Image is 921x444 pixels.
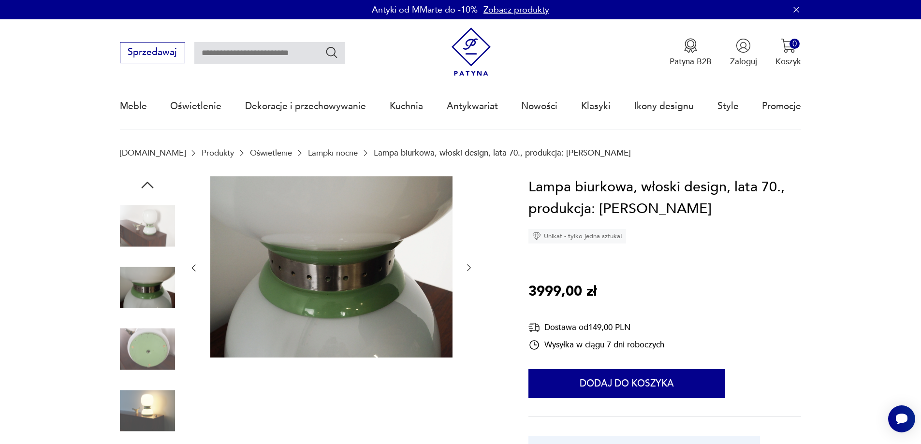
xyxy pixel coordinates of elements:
a: Oświetlenie [170,84,221,129]
button: Dodaj do koszyka [528,369,725,398]
a: Sprzedawaj [120,49,185,57]
img: Zdjęcie produktu Lampa biurkowa, włoski design, lata 70., produkcja: Włochy [120,322,175,377]
a: Style [717,84,739,129]
img: Zdjęcie produktu Lampa biurkowa, włoski design, lata 70., produkcja: Włochy [120,199,175,254]
a: Antykwariat [447,84,498,129]
p: Koszyk [775,56,801,67]
button: Szukaj [325,45,339,59]
iframe: Smartsupp widget button [888,405,915,432]
a: [DOMAIN_NAME] [120,148,186,158]
img: Ikona diamentu [532,232,541,241]
p: Lampa biurkowa, włoski design, lata 70., produkcja: [PERSON_NAME] [374,148,631,158]
img: Patyna - sklep z meblami i dekoracjami vintage [447,28,496,76]
a: Ikony designu [634,84,694,129]
img: Zdjęcie produktu Lampa biurkowa, włoski design, lata 70., produkcja: Włochy [210,176,453,358]
a: Klasyki [581,84,611,129]
img: Zdjęcie produktu Lampa biurkowa, włoski design, lata 70., produkcja: Włochy [120,260,175,315]
div: Unikat - tylko jedna sztuka! [528,229,626,243]
p: Antyki od MMarte do -10% [372,4,478,16]
a: Produkty [202,148,234,158]
p: Zaloguj [730,56,757,67]
a: Oświetlenie [250,148,292,158]
a: Zobacz produkty [483,4,549,16]
img: Zdjęcie produktu Lampa biurkowa, włoski design, lata 70., produkcja: Włochy [120,383,175,438]
button: Zaloguj [730,38,757,67]
img: Ikonka użytkownika [736,38,751,53]
p: 3999,00 zł [528,281,597,303]
a: Lampki nocne [308,148,358,158]
a: Ikona medaluPatyna B2B [670,38,712,67]
div: Wysyłka w ciągu 7 dni roboczych [528,339,664,351]
div: 0 [789,39,800,49]
a: Nowości [521,84,557,129]
a: Dekoracje i przechowywanie [245,84,366,129]
a: Promocje [762,84,801,129]
p: Patyna B2B [670,56,712,67]
img: Ikona dostawy [528,321,540,333]
a: Meble [120,84,147,129]
button: 0Koszyk [775,38,801,67]
img: Ikona koszyka [781,38,796,53]
h1: Lampa biurkowa, włoski design, lata 70., produkcja: [PERSON_NAME] [528,176,801,220]
button: Sprzedawaj [120,42,185,63]
div: Dostawa od 149,00 PLN [528,321,664,333]
a: Kuchnia [390,84,423,129]
img: Ikona medalu [683,38,698,53]
button: Patyna B2B [670,38,712,67]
